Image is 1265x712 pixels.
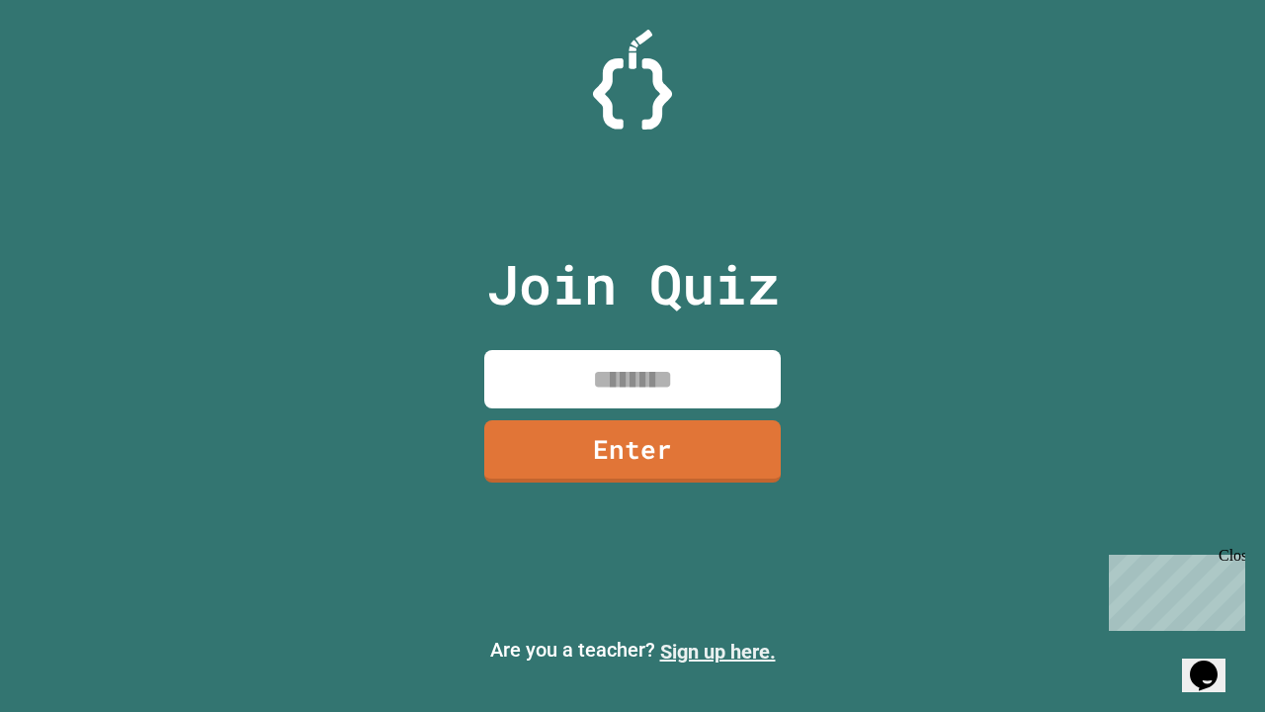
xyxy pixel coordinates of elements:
img: Logo.svg [593,30,672,130]
p: Are you a teacher? [16,635,1249,667]
div: Chat with us now!Close [8,8,136,126]
iframe: chat widget [1182,633,1245,692]
p: Join Quiz [486,243,780,325]
a: Enter [484,420,781,483]
iframe: chat widget [1101,547,1245,631]
a: Sign up here. [660,640,776,664]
